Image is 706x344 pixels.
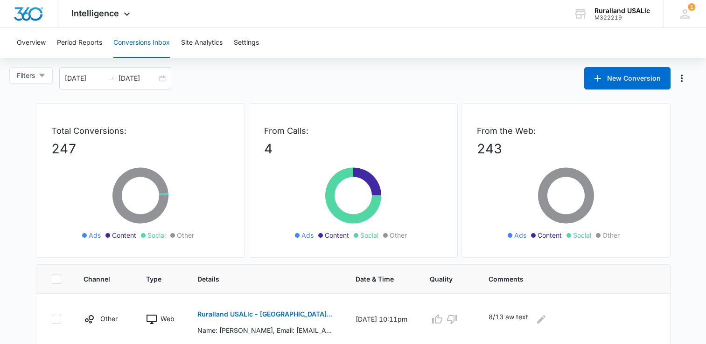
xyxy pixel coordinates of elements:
p: 4 [264,139,442,158]
span: Other [390,230,407,240]
span: Ads [514,230,526,240]
span: Social [573,230,591,240]
button: New Conversion [584,67,671,89]
span: Ads [89,230,101,240]
p: Ruralland USALlc - [GEOGRAPHIC_DATA][US_STATE] FB Lead - M360 Notificaion [197,311,333,317]
span: Filters [17,70,35,81]
input: Start date [65,73,104,83]
span: Date & Time [356,274,394,284]
span: swap-right [107,75,115,82]
span: Comments [489,274,642,284]
span: Other [602,230,620,240]
p: Web [161,314,175,323]
button: Site Analytics [181,28,223,58]
div: account name [594,7,650,14]
span: Ads [301,230,314,240]
button: Filters [9,67,53,84]
p: From the Web: [477,124,655,137]
p: 243 [477,139,655,158]
p: 8/13 aw text [489,312,528,327]
button: Conversions Inbox [113,28,170,58]
input: End date [119,73,157,83]
button: Overview [17,28,46,58]
button: Settings [234,28,259,58]
button: Edit Comments [534,312,549,327]
span: Content [325,230,349,240]
p: Total Conversions: [51,124,230,137]
span: Social [147,230,166,240]
span: Social [360,230,378,240]
span: 1 [688,3,695,11]
span: Details [197,274,320,284]
span: Channel [84,274,110,284]
p: Name: [PERSON_NAME], Email: [EMAIL_ADDRESS][DOMAIN_NAME], Phone: [PHONE_NUMBER] Are you intereste... [197,325,333,335]
span: Intelligence [71,8,119,18]
p: Other [100,314,118,323]
div: notifications count [688,3,695,11]
button: Manage Numbers [674,71,689,86]
button: Ruralland USALlc - [GEOGRAPHIC_DATA][US_STATE] FB Lead - M360 Notificaion [197,303,333,325]
div: account id [594,14,650,21]
span: Content [112,230,136,240]
span: to [107,75,115,82]
p: From Calls: [264,124,442,137]
p: 247 [51,139,230,158]
span: Quality [430,274,453,284]
span: Type [146,274,161,284]
span: Other [177,230,194,240]
button: Period Reports [57,28,102,58]
span: Content [538,230,562,240]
